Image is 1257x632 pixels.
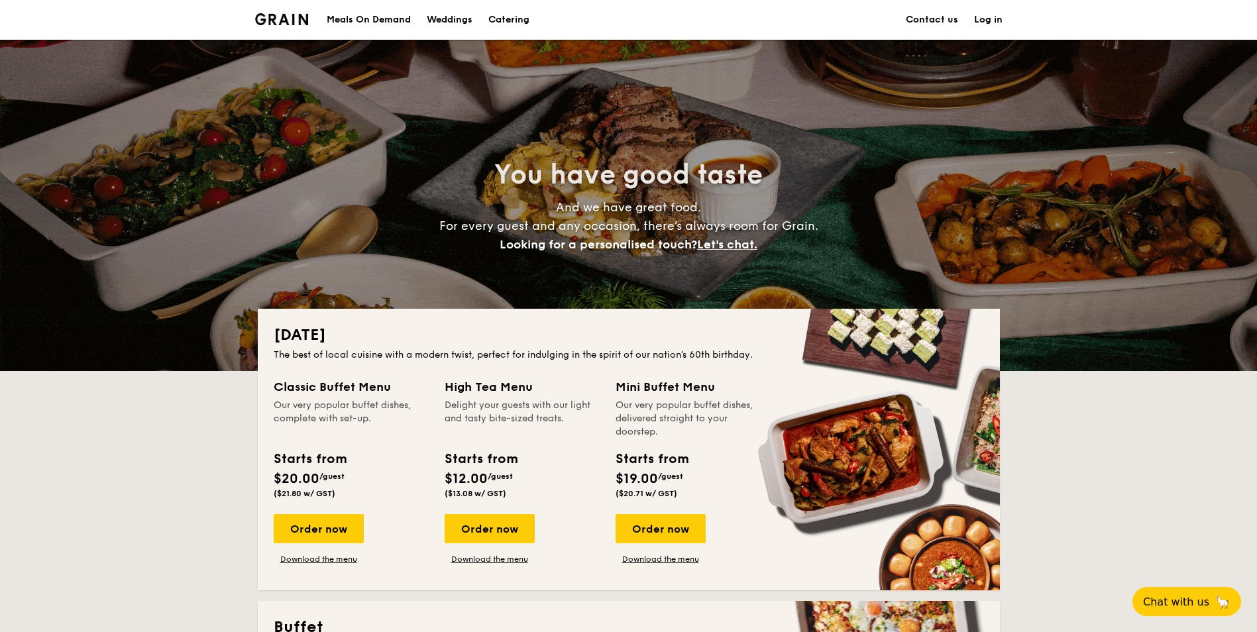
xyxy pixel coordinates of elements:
span: $20.00 [274,471,319,487]
span: /guest [658,472,683,481]
div: Our very popular buffet dishes, complete with set-up. [274,399,429,439]
span: Chat with us [1143,596,1209,608]
div: Order now [616,514,706,543]
div: Order now [445,514,535,543]
div: Mini Buffet Menu [616,378,771,396]
h2: [DATE] [274,325,984,346]
a: Download the menu [274,554,364,564]
span: $12.00 [445,471,488,487]
a: Download the menu [445,554,535,564]
button: Chat with us🦙 [1132,587,1241,616]
div: Starts from [616,449,688,469]
a: Download the menu [616,554,706,564]
span: 🦙 [1215,594,1230,609]
a: Logotype [255,13,309,25]
span: ($20.71 w/ GST) [616,489,677,498]
div: Delight your guests with our light and tasty bite-sized treats. [445,399,600,439]
div: Starts from [445,449,517,469]
div: The best of local cuisine with a modern twist, perfect for indulging in the spirit of our nation’... [274,348,984,362]
div: Classic Buffet Menu [274,378,429,396]
span: ($21.80 w/ GST) [274,489,335,498]
span: Let's chat. [697,237,757,252]
span: $19.00 [616,471,658,487]
div: Starts from [274,449,346,469]
div: High Tea Menu [445,378,600,396]
span: ($13.08 w/ GST) [445,489,506,498]
span: /guest [319,472,345,481]
div: Order now [274,514,364,543]
span: /guest [488,472,513,481]
img: Grain [255,13,309,25]
div: Our very popular buffet dishes, delivered straight to your doorstep. [616,399,771,439]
